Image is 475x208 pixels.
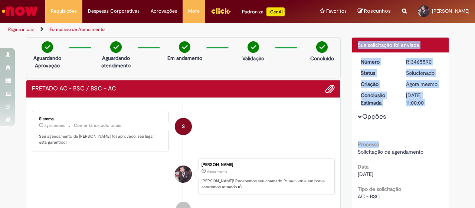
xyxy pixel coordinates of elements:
[355,92,401,106] dt: Conclusão Estimada
[406,92,440,106] div: [DATE] 11:00:00
[326,7,347,15] span: Favoritos
[266,7,285,16] p: +GenAi
[358,163,368,170] b: Data
[32,159,335,194] li: Mateus Teixeira Marre
[406,81,438,87] time: 31/08/2025 11:04:28
[325,84,335,94] button: Adicionar anexos
[50,26,105,32] a: Formulário de Atendimento
[1,4,39,19] img: ServiceNow
[406,80,440,88] div: 31/08/2025 11:04:28
[358,141,379,148] b: Processo
[179,41,190,53] img: check-circle-green.png
[248,41,259,53] img: check-circle-green.png
[88,7,140,15] span: Despesas Corporativas
[364,7,391,15] span: Rascunhos
[175,166,192,183] div: Mateus Teixeira Marre
[242,55,264,62] p: Validação
[316,41,328,53] img: check-circle-green.png
[406,58,440,65] div: R13465590
[29,54,65,69] p: Aguardando Aprovação
[358,8,391,15] a: Rascunhos
[167,54,202,62] p: Em andamento
[202,163,331,167] div: [PERSON_NAME]
[358,193,380,200] span: AC - BSC
[355,80,401,88] dt: Criação
[358,42,419,48] span: Sua solicitação foi enviada
[188,7,200,15] span: More
[358,171,373,177] span: [DATE]
[175,118,192,135] div: System
[358,186,401,192] b: Tipo de solicitação
[406,81,438,87] span: Agora mesmo
[45,124,65,128] span: Agora mesmo
[406,69,440,77] div: Solucionado
[202,178,331,190] p: [PERSON_NAME]! Recebemos seu chamado R13465590 e em breve estaremos atuando.
[98,54,134,69] p: Aguardando atendimento
[39,117,163,121] div: Sistema
[8,26,34,32] a: Página inicial
[74,122,121,129] small: Comentários adicionais
[207,169,227,174] span: Agora mesmo
[355,58,401,65] dt: Número
[182,118,185,135] span: S
[32,86,116,92] h2: FRETADO AC - BSC / BSC – AC Histórico de tíquete
[45,124,65,128] time: 31/08/2025 11:04:32
[151,7,177,15] span: Aprovações
[355,69,401,77] dt: Status
[358,148,423,155] span: Solicitação de agendamento
[110,41,122,53] img: check-circle-green.png
[39,134,163,145] p: Seu agendamento de [PERSON_NAME] foi aprovado, seu lugar está garantido!
[310,55,334,62] p: Concluído
[211,5,231,16] img: click_logo_yellow_360x200.png
[6,23,311,36] ul: Trilhas de página
[242,7,285,16] div: Padroniza
[42,41,53,53] img: check-circle-green.png
[51,7,77,15] span: Requisições
[432,8,469,14] span: [PERSON_NAME]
